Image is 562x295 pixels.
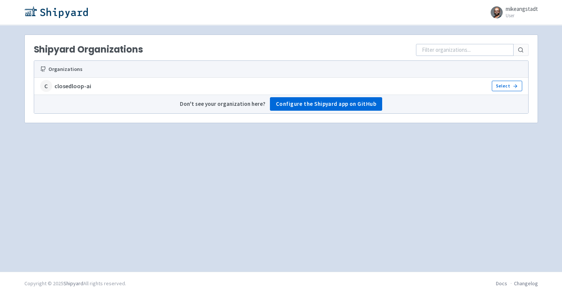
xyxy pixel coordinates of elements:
div: Copyright © 2025 All rights reserved. [24,280,126,287]
svg: GitHub [40,66,46,72]
a: Changelog [514,280,538,287]
a: mikeangstadt User [486,6,538,18]
a: Select [492,81,522,91]
div: Organizations [40,65,331,73]
strong: Don't see your organization here? [180,100,265,108]
h1: Shipyard Organizations [34,44,143,55]
strong: closedloop-ai [54,82,91,90]
a: Shipyard [63,280,83,287]
small: User [506,13,538,18]
span: mikeangstadt [506,5,538,12]
input: Filter organizations... [416,44,514,56]
div: C [40,80,52,92]
a: Docs [496,280,507,287]
a: Configure the Shipyard app on GitHub [270,97,383,111]
img: Shipyard logo [24,6,88,18]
